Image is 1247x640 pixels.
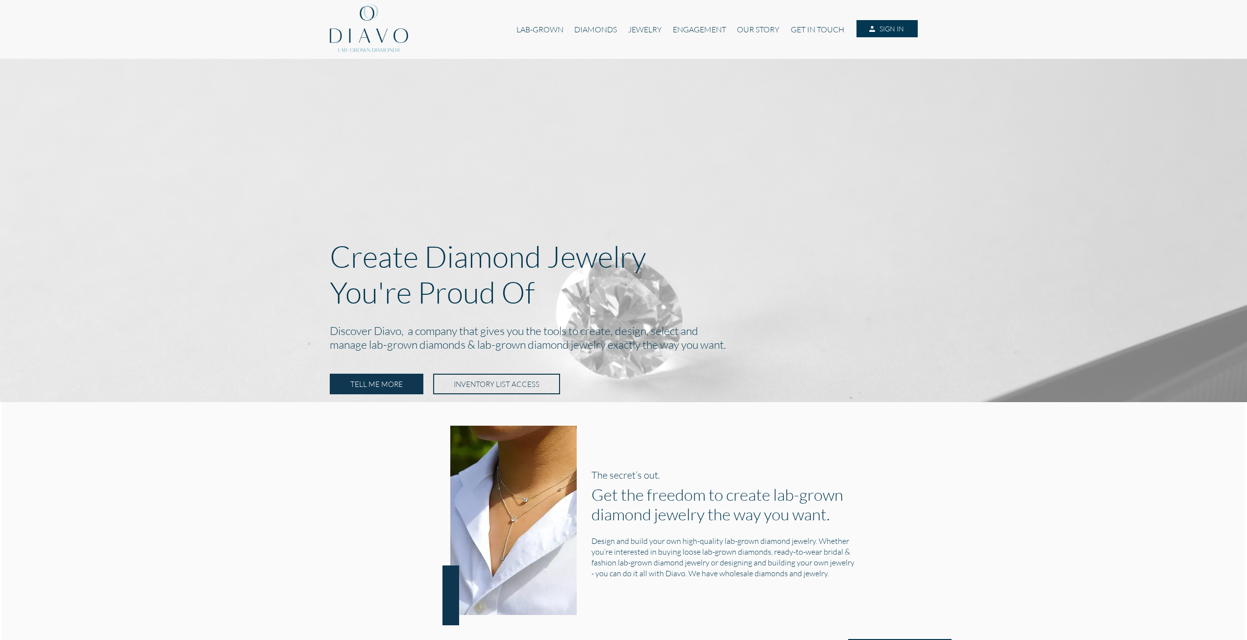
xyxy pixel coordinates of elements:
a: GET IN TOUCH [785,20,850,39]
a: LAB-GROWN [511,20,569,39]
h5: Design and build your own high-quality lab-grown diamond jewelry. Whether you’re interested in bu... [591,536,855,579]
a: ENGAGEMENT [667,20,732,39]
a: JEWELRY [622,20,667,39]
a: TELL ME MORE [330,374,423,394]
h1: Get the freedom to create lab-grown diamond jewelry the way you want. [591,485,855,524]
p: Create Diamond Jewelry You're Proud Of [330,238,918,310]
img: necklace [431,426,577,625]
h3: The secret’s out. [591,469,855,481]
h2: Discover Diavo, a company that gives you the tools to create, design, select and manage lab-grown... [330,322,918,355]
a: INVENTORY LIST ACCESS [433,374,560,394]
a: SIGN IN [856,20,917,38]
a: OUR STORY [732,20,785,39]
a: DIAMONDS [569,20,622,39]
